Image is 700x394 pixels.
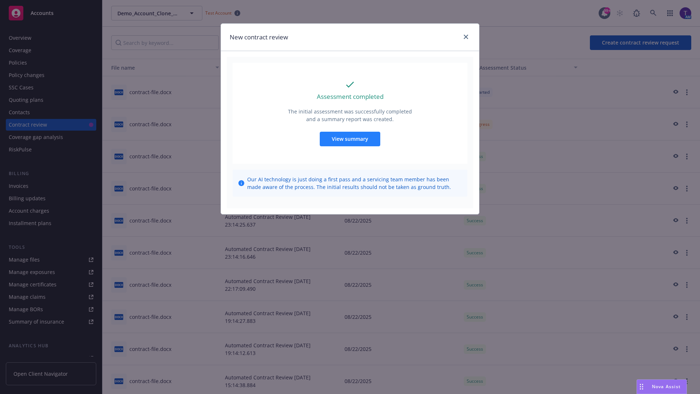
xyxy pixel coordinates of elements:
span: View summary [332,135,368,142]
button: Nova Assist [637,379,687,394]
span: Nova Assist [652,383,681,390]
p: The initial assessment was successfully completed and a summary report was created. [287,108,413,123]
span: Our AI technology is just doing a first pass and a servicing team member has been made aware of t... [247,175,462,191]
a: close [462,32,470,41]
div: Drag to move [637,380,646,394]
h1: New contract review [230,32,288,42]
p: Assessment completed [317,92,384,101]
button: View summary [320,132,380,146]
